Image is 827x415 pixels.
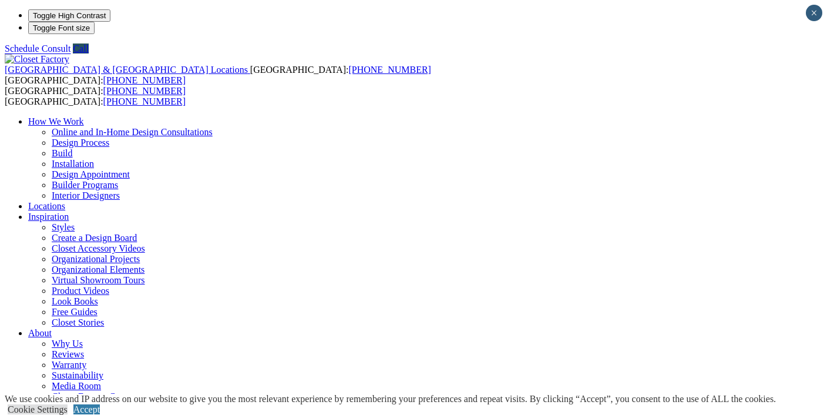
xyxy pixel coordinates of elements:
span: [GEOGRAPHIC_DATA] & [GEOGRAPHIC_DATA] Locations [5,65,248,75]
a: [PHONE_NUMBER] [103,86,186,96]
button: Toggle High Contrast [28,9,110,22]
a: Organizational Elements [52,265,144,275]
a: Closet Factory Cares [52,391,130,401]
a: Organizational Projects [52,254,140,264]
a: Design Process [52,138,109,148]
a: Call [73,43,89,53]
a: Sustainability [52,370,103,380]
a: About [28,328,52,338]
a: Schedule Consult [5,43,70,53]
a: Create a Design Board [52,233,137,243]
a: Online and In-Home Design Consultations [52,127,213,137]
a: Builder Programs [52,180,118,190]
a: Interior Designers [52,190,120,200]
img: Closet Factory [5,54,69,65]
a: Build [52,148,73,158]
a: Reviews [52,349,84,359]
span: [GEOGRAPHIC_DATA]: [GEOGRAPHIC_DATA]: [5,86,186,106]
a: Design Appointment [52,169,130,179]
a: Media Room [52,381,101,391]
a: Free Guides [52,307,98,317]
a: Look Books [52,296,98,306]
a: Styles [52,222,75,232]
a: Locations [28,201,65,211]
a: Closet Accessory Videos [52,243,145,253]
a: [PHONE_NUMBER] [103,96,186,106]
a: Installation [52,159,94,169]
a: Inspiration [28,212,69,222]
button: Toggle Font size [28,22,95,34]
a: Warranty [52,360,86,370]
a: [PHONE_NUMBER] [103,75,186,85]
a: Virtual Showroom Tours [52,275,145,285]
span: [GEOGRAPHIC_DATA]: [GEOGRAPHIC_DATA]: [5,65,431,85]
a: [GEOGRAPHIC_DATA] & [GEOGRAPHIC_DATA] Locations [5,65,250,75]
a: [PHONE_NUMBER] [348,65,431,75]
a: Product Videos [52,286,109,296]
span: Toggle Font size [33,24,90,32]
button: Close [806,5,822,21]
a: Accept [73,404,100,414]
a: Closet Stories [52,317,104,327]
a: Why Us [52,339,83,349]
a: How We Work [28,116,84,126]
div: We use cookies and IP address on our website to give you the most relevant experience by remember... [5,394,776,404]
a: Cookie Settings [8,404,68,414]
span: Toggle High Contrast [33,11,106,20]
